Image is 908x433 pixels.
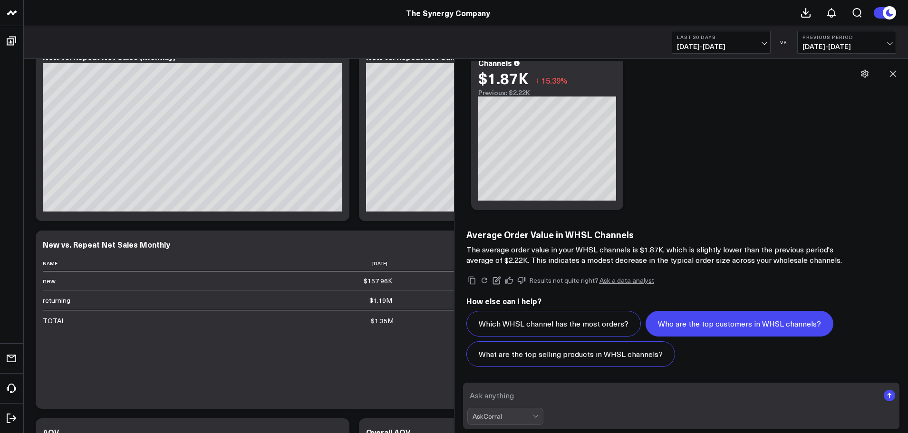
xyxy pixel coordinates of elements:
[536,74,540,87] span: ↓
[406,8,490,18] a: The Synergy Company
[369,296,392,305] div: $1.19M
[529,276,599,285] span: Results not quite right?
[466,275,478,286] button: Copy
[466,341,675,367] button: What are the top selling products in WHSL channels?
[466,229,847,240] h3: Average Order Value in WHSL Channels
[797,31,896,54] button: Previous Period[DATE]-[DATE]
[478,89,616,96] div: Previous: $2.22K
[138,256,401,271] th: [DATE]
[677,34,765,40] b: Last 30 Days
[401,256,664,271] th: [DATE]
[775,39,792,45] div: VS
[43,256,138,271] th: Name
[466,244,847,265] p: The average order value in your WHSL channels is $1.87K, which is slightly lower than the previou...
[802,43,891,50] span: [DATE] - [DATE]
[466,311,641,337] button: Which WHSL channel has the most orders?
[466,296,897,306] h2: How else can I help?
[43,271,138,290] td: new
[541,75,568,86] span: 15.39%
[677,43,765,50] span: [DATE] - [DATE]
[473,413,532,420] div: AskCorral
[802,34,891,40] b: Previous Period
[478,69,529,87] div: $1.87K
[646,311,833,337] button: Who are the top customers in WHSL channels?
[672,31,771,54] button: Last 30 Days[DATE]-[DATE]
[43,239,170,250] div: New vs. Repeat Net Sales Monthly
[371,316,394,326] div: $1.35M
[364,276,392,286] div: $157.96K
[43,290,138,310] td: returning
[43,316,65,326] div: TOTAL
[599,277,654,284] a: Ask a data analyst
